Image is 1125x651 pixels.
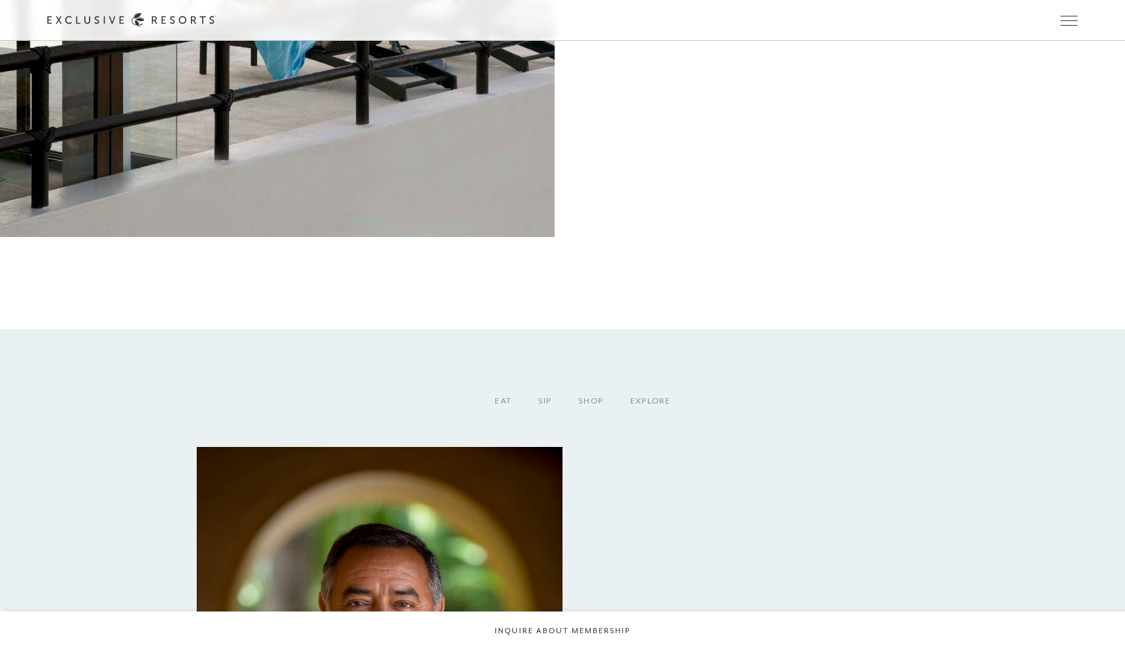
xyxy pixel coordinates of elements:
h3: Local Favorite [637,606,928,648]
button: Open navigation [1061,16,1078,25]
div: Eat [482,382,524,421]
div: Shop [565,382,617,421]
div: Sip [525,382,565,421]
div: Explore [617,382,684,421]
